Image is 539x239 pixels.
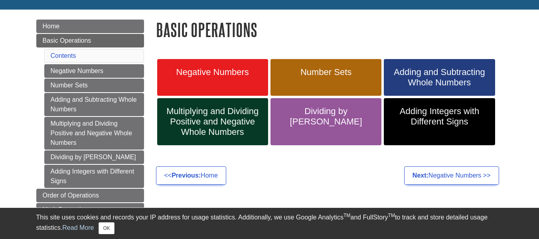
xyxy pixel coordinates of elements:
[44,64,144,78] a: Negative Numbers
[172,172,201,179] strong: Previous:
[384,98,495,145] a: Adding Integers with Different Signs
[384,59,495,96] a: Adding and Subtracting Whole Numbers
[344,213,350,218] sup: TM
[44,150,144,164] a: Dividing by [PERSON_NAME]
[413,172,428,179] strong: Next:
[44,93,144,116] a: Adding and Subtracting Whole Numbers
[404,166,499,185] a: Next:Negative Numbers >>
[44,79,144,92] a: Number Sets
[163,67,262,77] span: Negative Numbers
[62,224,94,231] a: Read More
[36,213,503,234] div: This site uses cookies and records your IP address for usage statistics. Additionally, we use Goo...
[156,166,226,185] a: <<Previous:Home
[276,67,375,77] span: Number Sets
[44,165,144,188] a: Adding Integers with Different Signs
[276,106,375,127] span: Dividing by [PERSON_NAME]
[36,189,144,202] a: Order of Operations
[163,106,262,137] span: Multiplying and Dividing Positive and Negative Whole Numbers
[156,20,503,40] h1: Basic Operations
[36,20,144,33] a: Home
[44,117,144,150] a: Multiplying and Dividing Positive and Negative Whole Numbers
[390,106,489,127] span: Adding Integers with Different Signs
[51,52,76,59] a: Contents
[270,98,381,145] a: Dividing by [PERSON_NAME]
[36,203,144,217] a: Math Properties
[43,192,99,199] span: Order of Operations
[43,37,91,44] span: Basic Operations
[270,59,381,96] a: Number Sets
[36,34,144,47] a: Basic Operations
[157,59,268,96] a: Negative Numbers
[157,98,268,145] a: Multiplying and Dividing Positive and Negative Whole Numbers
[390,67,489,88] span: Adding and Subtracting Whole Numbers
[388,213,395,218] sup: TM
[43,23,60,30] span: Home
[43,206,88,213] span: Math Properties
[99,222,114,234] button: Close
